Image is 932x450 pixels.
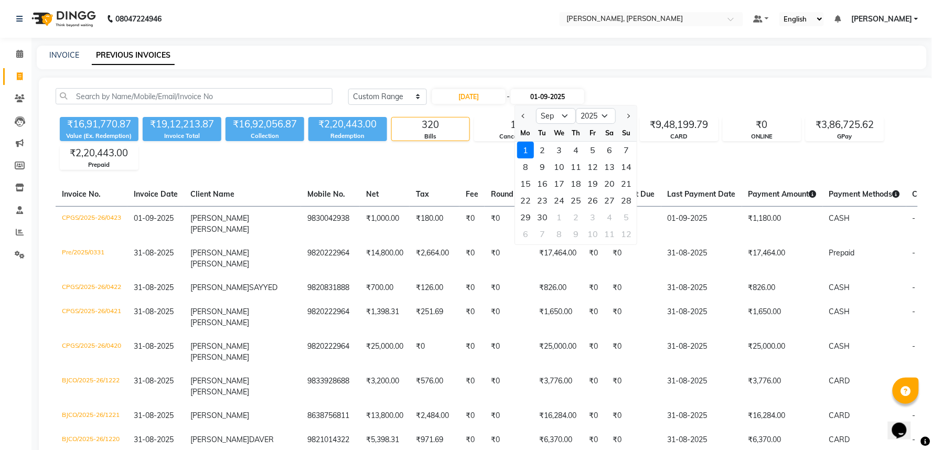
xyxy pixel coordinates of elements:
div: 2 [567,209,584,226]
div: 7 [618,142,635,158]
div: 9 [567,226,584,242]
td: 9820222964 [301,241,360,276]
span: [PERSON_NAME] [190,259,249,269]
a: INVOICE [49,50,79,60]
div: We [551,124,567,141]
div: 25 [567,192,584,209]
div: 23 [534,192,551,209]
div: ₹16,92,056.87 [226,117,304,132]
td: ₹0 [459,241,485,276]
span: - [913,248,916,258]
button: Previous month [519,108,528,124]
div: Monday, September 8, 2025 [517,158,534,175]
td: ₹1,650.00 [533,300,583,335]
span: DAVER [249,435,274,444]
td: ₹0 [607,300,661,335]
div: Cancelled [475,132,552,141]
td: ₹0 [583,404,607,428]
td: 31-08-2025 [661,300,742,335]
span: CASH [829,307,850,316]
div: 8 [517,158,534,175]
a: PREVIOUS INVOICES [92,46,175,65]
td: ₹0 [485,276,533,300]
span: CARD [829,376,850,385]
div: Monday, October 6, 2025 [517,226,534,242]
span: CASH [829,213,850,223]
span: [PERSON_NAME] [190,224,249,234]
td: ₹0 [485,404,533,428]
div: 5 [584,142,601,158]
td: ₹0 [459,369,485,404]
td: ₹13,800.00 [360,404,410,428]
td: 9820831888 [301,276,360,300]
td: ₹0 [583,335,607,369]
div: Value (Ex. Redemption) [60,132,138,141]
td: ₹17,464.00 [533,241,583,276]
td: ₹16,284.00 [742,404,823,428]
div: 5 [618,209,635,226]
span: - [507,91,510,102]
div: 12 [618,226,635,242]
td: ₹251.69 [410,300,459,335]
span: [PERSON_NAME] [190,307,249,316]
td: 31-08-2025 [661,241,742,276]
div: Sunday, September 21, 2025 [618,175,635,192]
div: Tuesday, October 7, 2025 [534,226,551,242]
td: ₹0 [607,404,661,428]
div: Monday, September 29, 2025 [517,209,534,226]
div: 22 [517,192,534,209]
div: Sunday, October 12, 2025 [618,226,635,242]
div: 10 [584,226,601,242]
div: CARD [640,132,718,141]
span: [PERSON_NAME] [190,213,249,223]
div: Tuesday, September 30, 2025 [534,209,551,226]
select: Select month [536,108,576,124]
span: Client Name [190,189,234,199]
td: ₹180.00 [410,206,459,241]
div: Friday, September 5, 2025 [584,142,601,158]
div: 26 [584,192,601,209]
button: Next month [624,108,633,124]
span: - [913,213,916,223]
td: 31-08-2025 [661,369,742,404]
div: 1 [551,209,567,226]
span: [PERSON_NAME] [851,14,912,25]
td: Pre/2025/0331 [56,241,127,276]
span: Last Payment Date [668,189,736,199]
select: Select year [576,108,616,124]
span: - [913,307,916,316]
td: ₹0 [583,276,607,300]
td: ₹0 [459,206,485,241]
div: 30 [534,209,551,226]
span: SAYYED [249,283,277,292]
span: 31-08-2025 [134,376,174,385]
div: 9 [534,158,551,175]
td: 31-08-2025 [661,335,742,369]
span: 31-08-2025 [134,248,174,258]
div: ONLINE [723,132,801,141]
td: CPGS/2025-26/0420 [56,335,127,369]
div: Tuesday, September 16, 2025 [534,175,551,192]
div: 15 [517,175,534,192]
span: 31-08-2025 [134,435,174,444]
div: ₹2,20,443.00 [60,146,138,160]
div: 2 [534,142,551,158]
td: ₹0 [459,335,485,369]
div: 21 [618,175,635,192]
span: Fee [466,189,478,199]
td: ₹0 [583,241,607,276]
div: ₹19,12,213.87 [143,117,221,132]
td: 9833928688 [301,369,360,404]
td: 9830042938 [301,206,360,241]
span: [PERSON_NAME] [190,248,249,258]
div: Friday, September 12, 2025 [584,158,601,175]
td: CPGS/2025-26/0423 [56,206,127,241]
span: [PERSON_NAME] [190,341,249,351]
span: Payment Amount [748,189,817,199]
td: ₹0 [459,404,485,428]
span: - [913,376,916,385]
td: ₹700.00 [360,276,410,300]
div: Wednesday, October 8, 2025 [551,226,567,242]
div: 13 [601,158,618,175]
span: [PERSON_NAME] [190,435,249,444]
